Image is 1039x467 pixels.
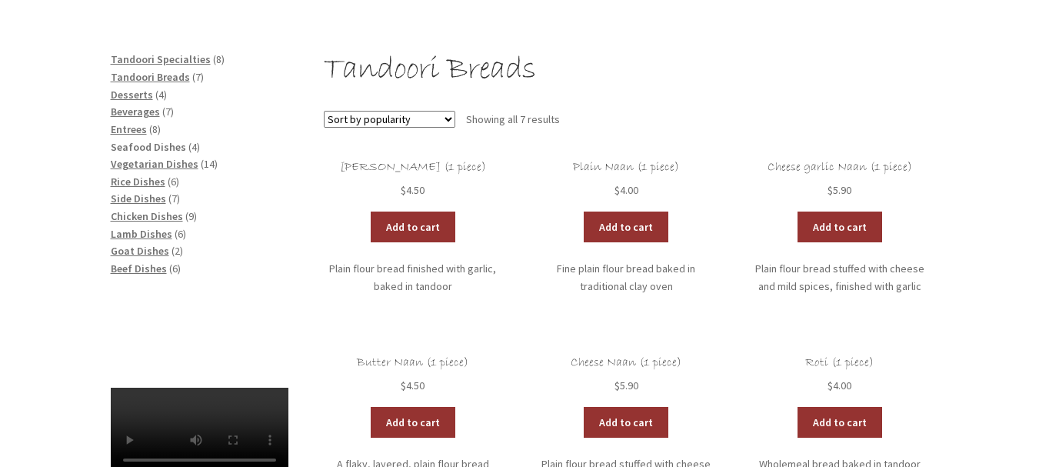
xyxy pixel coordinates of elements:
a: Rice Dishes [111,175,165,188]
p: Showing all 7 results [466,108,560,132]
a: Side Dishes [111,192,166,205]
span: $ [401,183,406,197]
span: $ [828,183,833,197]
a: Add to cart: “Garlic Naan (1 piece)” [371,212,455,242]
p: Fine plain flour bread baked in traditional clay oven [538,260,715,295]
select: Shop order [324,111,455,128]
a: Beef Dishes [111,262,167,275]
bdi: 4.00 [828,379,851,392]
span: 6 [172,262,178,275]
p: Plain flour bread stuffed with cheese and mild spices, finished with garlic [751,260,928,295]
span: 4 [191,140,197,154]
a: [PERSON_NAME] (1 piece) $4.50 [324,160,501,199]
span: 7 [195,70,201,84]
a: Tandoori Breads [111,70,190,84]
a: Add to cart: “Cheese garlic Naan (1 piece)” [798,212,882,242]
h2: Plain Naan (1 piece) [538,160,715,175]
a: Lamb Dishes [111,227,172,241]
h2: Roti (1 piece) [751,355,928,370]
span: 4 [158,88,164,102]
a: Entrees [111,122,147,136]
span: 7 [165,105,171,118]
span: 7 [172,192,177,205]
a: Cheese Naan (1 piece) $5.90 [538,355,715,395]
a: Chicken Dishes [111,209,183,223]
span: 9 [188,209,194,223]
a: Roti (1 piece) $4.00 [751,355,928,395]
a: Beverages [111,105,160,118]
span: 8 [152,122,158,136]
a: Seafood Dishes [111,140,186,154]
a: Add to cart: “Roti (1 piece)” [798,407,882,438]
a: Goat Dishes [111,244,169,258]
a: Butter Naan (1 piece) $4.50 [324,355,501,395]
h2: Cheese Naan (1 piece) [538,355,715,370]
a: Desserts [111,88,153,102]
span: $ [614,183,620,197]
p: Plain flour bread finished with garlic, baked in tandoor [324,260,501,295]
a: Plain Naan (1 piece) $4.00 [538,160,715,199]
span: 14 [204,157,215,171]
span: $ [401,379,406,392]
h1: Tandoori Breads [324,51,928,90]
a: Add to cart: “Plain Naan (1 piece)” [584,212,668,242]
span: 6 [178,227,183,241]
bdi: 4.50 [401,379,425,392]
h2: [PERSON_NAME] (1 piece) [324,160,501,175]
bdi: 4.50 [401,183,425,197]
span: $ [614,379,620,392]
bdi: 5.90 [614,379,638,392]
bdi: 4.00 [614,183,638,197]
h2: Butter Naan (1 piece) [324,355,501,370]
a: Tandoori Specialties [111,52,211,66]
bdi: 5.90 [828,183,851,197]
span: 6 [171,175,176,188]
a: Add to cart: “Cheese Naan (1 piece)” [584,407,668,438]
a: Cheese garlic Naan (1 piece) $5.90 [751,160,928,199]
span: 8 [216,52,221,66]
a: Add to cart: “Butter Naan (1 piece)” [371,407,455,438]
a: Vegetarian Dishes [111,157,198,171]
span: $ [828,379,833,392]
span: 2 [175,244,180,258]
h2: Cheese garlic Naan (1 piece) [751,160,928,175]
